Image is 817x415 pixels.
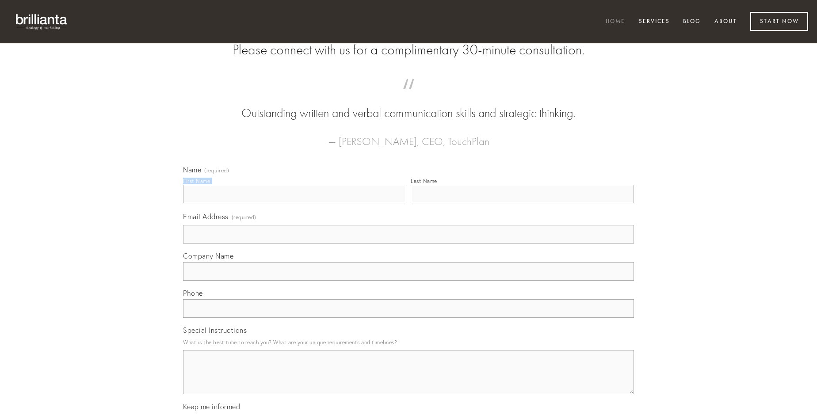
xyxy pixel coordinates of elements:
[183,326,247,335] span: Special Instructions
[600,15,631,29] a: Home
[197,88,620,105] span: “
[9,9,75,34] img: brillianta - research, strategy, marketing
[750,12,808,31] a: Start Now
[633,15,676,29] a: Services
[709,15,743,29] a: About
[183,251,233,260] span: Company Name
[183,402,240,411] span: Keep me informed
[183,42,634,58] h2: Please connect with us for a complimentary 30-minute consultation.
[677,15,706,29] a: Blog
[204,168,229,173] span: (required)
[183,165,201,174] span: Name
[197,88,620,122] blockquote: Outstanding written and verbal communication skills and strategic thinking.
[183,336,634,348] p: What is the best time to reach you? What are your unique requirements and timelines?
[232,211,256,223] span: (required)
[411,178,437,184] div: Last Name
[197,122,620,150] figcaption: — [PERSON_NAME], CEO, TouchPlan
[183,178,210,184] div: First Name
[183,289,203,297] span: Phone
[183,212,229,221] span: Email Address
